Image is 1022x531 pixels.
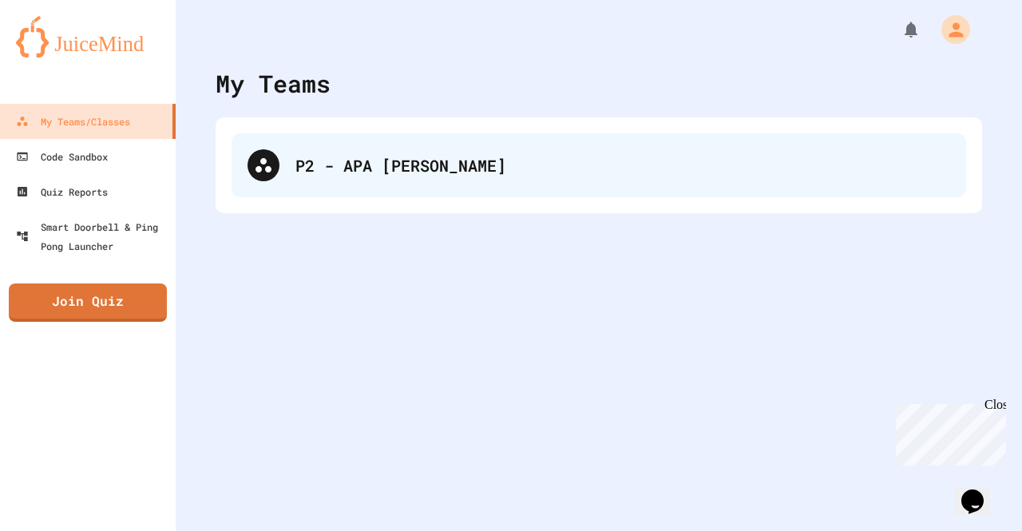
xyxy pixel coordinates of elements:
[872,16,925,43] div: My Notifications
[295,153,950,177] div: P2 - APA [PERSON_NAME]
[16,16,160,57] img: logo-orange.svg
[16,112,130,131] div: My Teams/Classes
[16,147,108,166] div: Code Sandbox
[232,133,966,197] div: P2 - APA [PERSON_NAME]
[216,65,331,101] div: My Teams
[889,398,1006,466] iframe: chat widget
[6,6,110,101] div: Chat with us now!Close
[16,182,108,201] div: Quiz Reports
[955,467,1006,515] iframe: chat widget
[16,217,169,256] div: Smart Doorbell & Ping Pong Launcher
[9,283,167,322] a: Join Quiz
[925,11,974,48] div: My Account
